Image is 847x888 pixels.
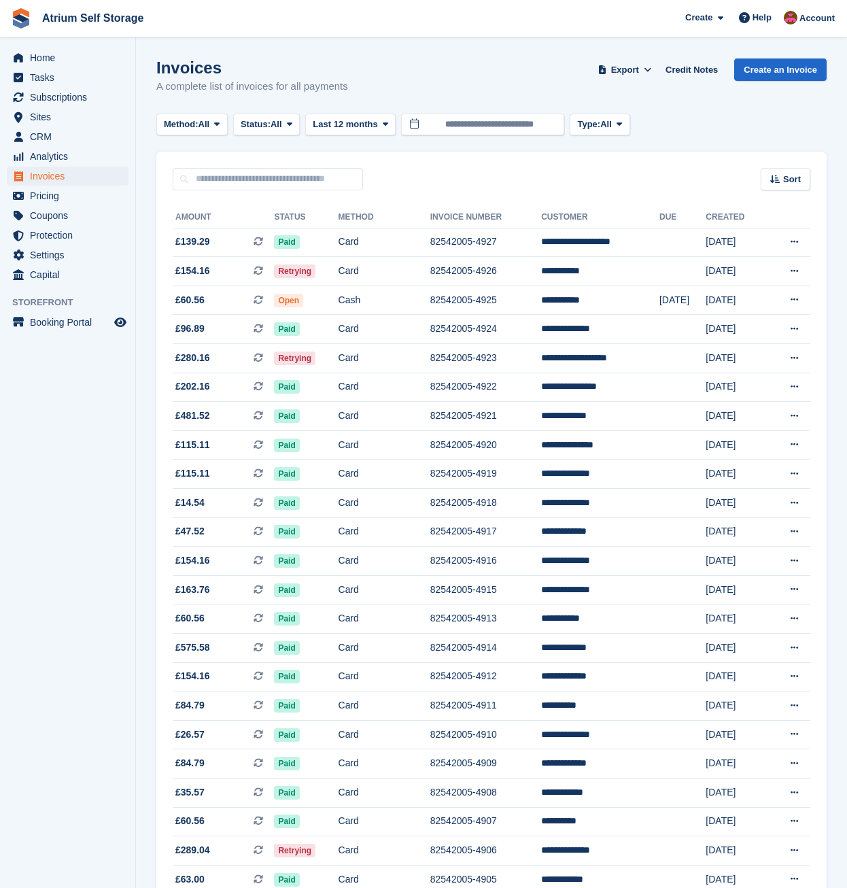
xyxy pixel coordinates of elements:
[339,662,430,691] td: Card
[339,778,430,807] td: Card
[339,807,430,836] td: Card
[175,669,210,683] span: £154.16
[660,58,723,81] a: Credit Notes
[175,235,210,249] span: £139.29
[175,611,205,626] span: £60.56
[706,547,766,576] td: [DATE]
[339,749,430,779] td: Card
[30,245,111,264] span: Settings
[706,807,766,836] td: [DATE]
[339,257,430,286] td: Card
[175,872,205,887] span: £63.00
[30,226,111,245] span: Protection
[570,114,629,136] button: Type: All
[7,265,128,284] a: menu
[430,836,541,866] td: 82542005-4906
[7,88,128,107] a: menu
[430,286,541,315] td: 82542005-4925
[198,118,210,131] span: All
[175,524,205,539] span: £47.52
[274,554,299,568] span: Paid
[339,286,430,315] td: Cash
[706,836,766,866] td: [DATE]
[430,315,541,344] td: 82542005-4924
[706,228,766,257] td: [DATE]
[706,634,766,663] td: [DATE]
[7,245,128,264] a: menu
[706,373,766,402] td: [DATE]
[30,147,111,166] span: Analytics
[430,489,541,518] td: 82542005-4918
[175,438,210,452] span: £115.11
[706,604,766,634] td: [DATE]
[430,778,541,807] td: 82542005-4908
[175,466,210,481] span: £115.11
[175,756,205,770] span: £84.79
[271,118,282,131] span: All
[313,118,377,131] span: Last 12 months
[7,313,128,332] a: menu
[175,641,210,655] span: £575.58
[12,296,135,309] span: Storefront
[7,167,128,186] a: menu
[175,843,210,857] span: £289.04
[659,207,706,228] th: Due
[175,583,210,597] span: £163.76
[274,670,299,683] span: Paid
[430,662,541,691] td: 82542005-4912
[339,547,430,576] td: Card
[339,604,430,634] td: Card
[175,264,210,278] span: £154.16
[30,68,111,87] span: Tasks
[706,257,766,286] td: [DATE]
[784,11,797,24] img: Mark Rhodes
[339,836,430,866] td: Card
[339,344,430,373] td: Card
[541,207,659,228] th: Customer
[339,517,430,547] td: Card
[7,206,128,225] a: menu
[706,402,766,431] td: [DATE]
[274,235,299,249] span: Paid
[274,207,338,228] th: Status
[30,88,111,107] span: Subscriptions
[783,173,801,186] span: Sort
[7,226,128,245] a: menu
[175,553,210,568] span: £154.16
[339,373,430,402] td: Card
[274,294,303,307] span: Open
[430,207,541,228] th: Invoice Number
[274,873,299,887] span: Paid
[430,691,541,721] td: 82542005-4911
[706,778,766,807] td: [DATE]
[156,58,348,77] h1: Invoices
[430,344,541,373] td: 82542005-4923
[274,264,315,278] span: Retrying
[274,352,315,365] span: Retrying
[430,373,541,402] td: 82542005-4922
[37,7,149,29] a: Atrium Self Storage
[430,575,541,604] td: 82542005-4915
[305,114,396,136] button: Last 12 months
[430,257,541,286] td: 82542005-4926
[430,460,541,489] td: 82542005-4919
[600,118,612,131] span: All
[430,634,541,663] td: 82542005-4914
[274,467,299,481] span: Paid
[274,439,299,452] span: Paid
[339,430,430,460] td: Card
[430,749,541,779] td: 82542005-4909
[175,728,205,742] span: £26.57
[799,12,835,25] span: Account
[706,207,766,228] th: Created
[164,118,198,131] span: Method:
[175,785,205,800] span: £35.57
[339,228,430,257] td: Card
[577,118,600,131] span: Type:
[173,207,274,228] th: Amount
[274,699,299,713] span: Paid
[274,844,315,857] span: Retrying
[339,460,430,489] td: Card
[156,114,228,136] button: Method: All
[175,293,205,307] span: £60.56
